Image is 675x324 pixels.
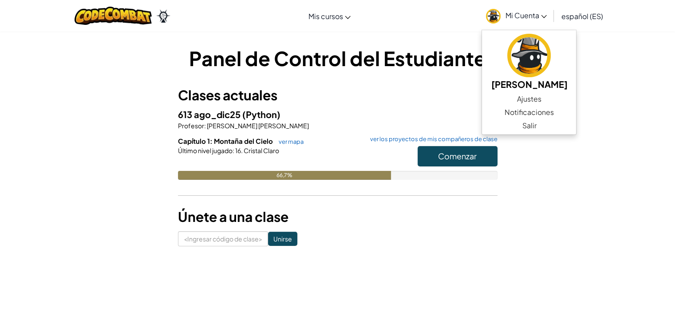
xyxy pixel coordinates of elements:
a: Notificaciones [482,106,576,119]
img: avatar [486,9,501,24]
img: Ozaria [156,9,170,23]
a: [PERSON_NAME] [482,32,576,92]
a: Mi Cuenta [482,2,551,30]
font: Notificaciones [505,107,554,117]
a: Ajustes [482,92,576,106]
a: español (ES) [557,4,607,28]
font: 16. [235,146,243,154]
font: Panel de Control del Estudiante [189,46,486,71]
font: Mi Cuenta [505,11,539,20]
img: Logotipo de CodeCombat [75,7,152,25]
font: : [204,122,206,130]
font: ver los proyectos de mis compañeros de clase [370,135,497,142]
font: Comenzar [438,151,477,161]
font: 66,7% [276,172,292,178]
font: [PERSON_NAME] [PERSON_NAME] [207,122,309,130]
a: Salir [482,119,576,132]
font: Mis cursos [308,12,343,21]
input: <Ingresar código de clase> [178,231,268,246]
font: Únete a una clase [178,208,288,225]
font: ver mapa [279,138,304,145]
font: 613 ago_dic25 [178,109,241,120]
font: Salir [522,121,536,130]
a: Mis cursos [304,4,355,28]
font: Capítulo 1: Montaña del Cielo [178,137,273,145]
font: : [233,146,234,154]
font: Ajustes [517,94,541,103]
font: Profesor [178,122,204,130]
font: español (ES) [561,12,603,21]
img: avatar [507,34,551,77]
font: (Python) [242,109,280,120]
font: Cristal Claro [244,146,279,154]
font: Último nivel jugado [178,146,233,154]
font: [PERSON_NAME] [491,79,567,90]
font: Clases actuales [178,87,277,103]
button: Comenzar [418,146,497,166]
input: Unirse [268,232,297,246]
